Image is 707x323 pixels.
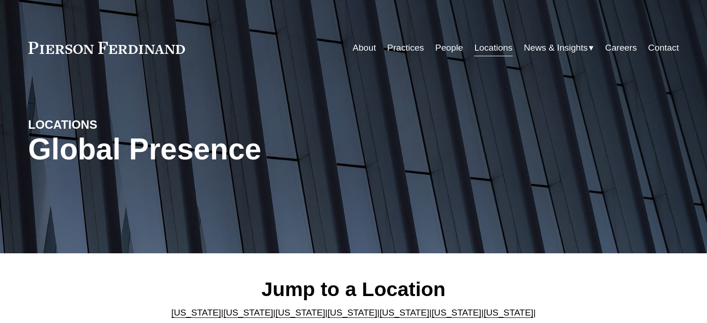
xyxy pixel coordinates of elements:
[164,277,543,301] h2: Jump to a Location
[524,40,588,56] span: News & Insights
[28,117,191,132] h4: LOCATIONS
[431,308,481,317] a: [US_STATE]
[524,39,594,57] a: folder dropdown
[276,308,325,317] a: [US_STATE]
[648,39,679,57] a: Contact
[387,39,424,57] a: Practices
[435,39,463,57] a: People
[474,39,512,57] a: Locations
[172,308,221,317] a: [US_STATE]
[353,39,376,57] a: About
[379,308,429,317] a: [US_STATE]
[224,308,273,317] a: [US_STATE]
[28,132,462,166] h1: Global Presence
[483,308,533,317] a: [US_STATE]
[328,308,377,317] a: [US_STATE]
[605,39,637,57] a: Careers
